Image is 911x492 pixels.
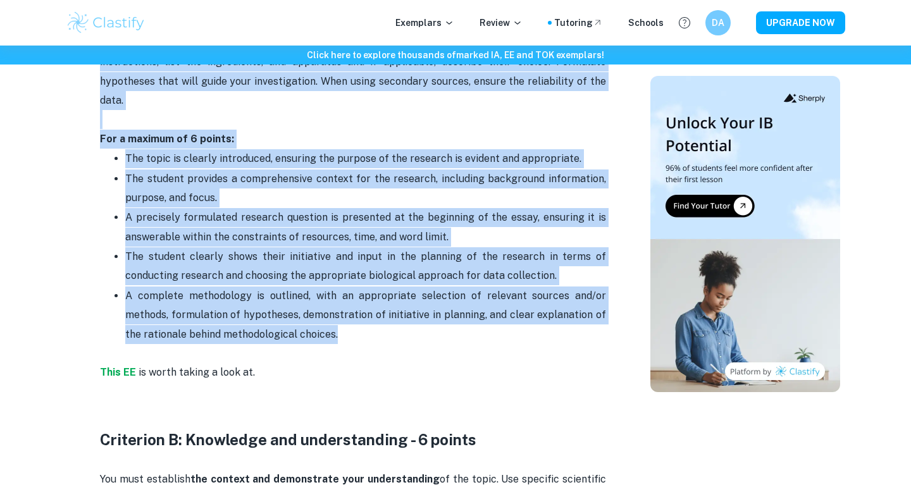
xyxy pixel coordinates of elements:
p: is worth taking a look at. [100,363,606,382]
p: Exemplars [395,16,454,30]
strong: Criterion B: Knowledge and understanding - 6 points [100,431,476,448]
img: Thumbnail [650,76,840,392]
p: A precisely formulated research question is presented at the beginning of the essay, ensuring it ... [125,208,606,247]
h6: DA [711,16,726,30]
p: The student provides a comprehensive context for the research, including background information, ... [125,169,606,208]
p: The student clearly shows their initiative and input in the planning of the research in terms of ... [125,247,606,286]
button: Help and Feedback [674,12,695,34]
h6: Click here to explore thousands of marked IA, EE and TOK exemplars ! [3,48,908,62]
strong: This EE [100,366,136,378]
a: Schools [628,16,664,30]
button: DA [705,10,731,35]
a: Tutoring [554,16,603,30]
img: Clastify logo [66,10,146,35]
button: UPGRADE NOW [756,11,845,34]
p: The topic is clearly introduced, ensuring the purpose of the research is evident and appropriate. [125,149,606,168]
strong: For a maximum of 6 points: [100,133,234,145]
p: Review [480,16,523,30]
p: A complete methodology is outlined, with an appropriate selection of relevant sources and/or meth... [125,286,606,364]
strong: the context and demonstrate your understanding [190,473,440,485]
a: This EE [100,366,139,378]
